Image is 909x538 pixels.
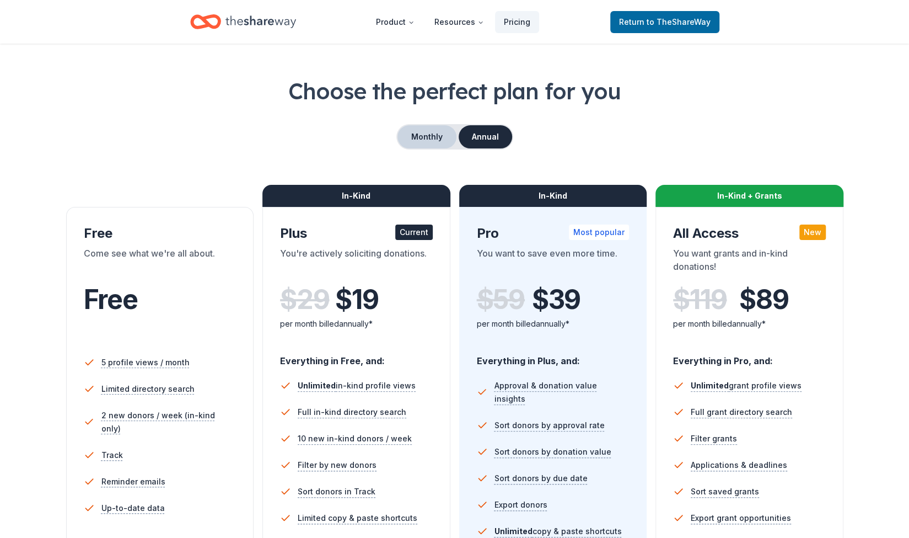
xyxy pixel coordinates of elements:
[673,247,826,278] div: You want grants and in-kind donations!
[739,284,788,315] span: $ 89
[262,185,450,207] div: In-Kind
[280,225,433,242] div: Plus
[298,459,376,472] span: Filter by new donors
[101,409,236,435] span: 2 new donors / week (in-kind only)
[477,345,630,368] div: Everything in Plus, and:
[647,17,711,26] span: to TheShareWay
[395,225,433,240] div: Current
[367,11,423,33] button: Product
[673,317,826,331] div: per month billed annually*
[298,406,406,419] span: Full in-kind directory search
[494,419,605,432] span: Sort donors by approval rate
[101,356,190,369] span: 5 profile views / month
[799,225,826,240] div: New
[44,76,865,106] h1: Choose the perfect plan for you
[494,445,611,459] span: Sort donors by donation value
[298,381,416,390] span: in-kind profile views
[190,9,296,35] a: Home
[84,283,138,316] span: Free
[459,125,512,148] button: Annual
[84,225,236,242] div: Free
[494,526,533,536] span: Unlimited
[691,406,792,419] span: Full grant directory search
[691,381,729,390] span: Unlimited
[367,9,539,35] nav: Main
[569,225,629,240] div: Most popular
[280,247,433,278] div: You're actively soliciting donations.
[655,185,843,207] div: In-Kind + Grants
[298,381,336,390] span: Unlimited
[610,11,719,33] a: Returnto TheShareWay
[691,459,787,472] span: Applications & deadlines
[298,485,375,498] span: Sort donors in Track
[494,379,629,406] span: Approval & donation value insights
[101,449,123,462] span: Track
[619,15,711,29] span: Return
[494,526,622,536] span: copy & paste shortcuts
[298,432,412,445] span: 10 new in-kind donors / week
[101,502,165,515] span: Up-to-date data
[426,11,493,33] button: Resources
[397,125,456,148] button: Monthly
[459,185,647,207] div: In-Kind
[532,284,580,315] span: $ 39
[673,225,826,242] div: All Access
[691,512,791,525] span: Export grant opportunities
[691,432,737,445] span: Filter grants
[494,498,547,512] span: Export donors
[101,475,165,488] span: Reminder emails
[298,512,417,525] span: Limited copy & paste shortcuts
[84,247,236,278] div: Come see what we're all about.
[477,317,630,331] div: per month billed annually*
[691,381,802,390] span: grant profile views
[477,225,630,242] div: Pro
[335,284,378,315] span: $ 19
[280,317,433,331] div: per month billed annually*
[691,485,759,498] span: Sort saved grants
[673,345,826,368] div: Everything in Pro, and:
[495,11,539,33] a: Pricing
[101,382,195,396] span: Limited directory search
[280,345,433,368] div: Everything in Free, and:
[494,472,588,485] span: Sort donors by due date
[477,247,630,278] div: You want to save even more time.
